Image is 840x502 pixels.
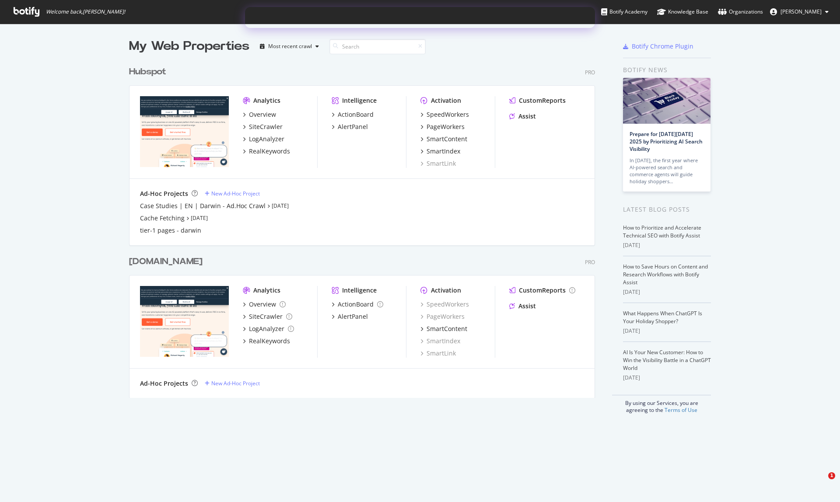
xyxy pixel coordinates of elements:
a: New Ad-Hoc Project [205,380,260,387]
a: Hubspot [129,66,170,78]
a: SpeedWorkers [420,110,469,119]
a: Assist [509,112,536,121]
div: Organizations [718,7,763,16]
div: ActionBoard [338,110,374,119]
a: LogAnalyzer [243,324,294,333]
a: [DOMAIN_NAME] [129,255,206,268]
a: ActionBoard [332,300,383,309]
div: Botify Academy [601,7,647,16]
a: LogAnalyzer [243,135,284,143]
div: Pro [585,258,595,266]
div: Assist [518,112,536,121]
div: AlertPanel [338,122,368,131]
span: Welcome back, [PERSON_NAME] ! [46,8,125,15]
a: CustomReports [509,286,575,295]
div: SiteCrawler [249,312,283,321]
a: Cache Fetching [140,214,185,223]
div: SiteCrawler [249,122,283,131]
div: SpeedWorkers [427,110,469,119]
a: SmartContent [420,324,467,333]
div: RealKeywords [249,337,290,345]
div: grid [129,55,602,398]
div: Latest Blog Posts [623,205,711,214]
img: hubspot.com [140,96,229,167]
div: [DOMAIN_NAME] [129,255,203,268]
div: Intelligence [342,96,377,105]
a: PageWorkers [420,312,465,321]
div: New Ad-Hoc Project [211,380,260,387]
div: SpeedWorkers [420,300,469,309]
a: [DATE] [191,214,208,222]
input: Search [329,39,426,54]
div: Most recent crawl [268,44,312,49]
a: tier-1 pages - darwin [140,226,201,235]
img: hubspot-bulkdataexport.com [140,286,229,357]
div: Activation [431,286,461,295]
a: AI Is Your New Customer: How to Win the Visibility Battle in a ChatGPT World [623,349,711,372]
div: [DATE] [623,241,711,249]
div: SmartContent [427,324,467,333]
img: Prepare for Black Friday 2025 by Prioritizing AI Search Visibility [623,78,710,124]
div: Intelligence [342,286,377,295]
div: CustomReports [519,286,566,295]
a: SiteCrawler [243,122,283,131]
div: Pro [585,69,595,76]
a: Overview [243,110,276,119]
a: Prepare for [DATE][DATE] 2025 by Prioritizing AI Search Visibility [630,130,703,153]
div: CustomReports [519,96,566,105]
button: [PERSON_NAME] [763,5,836,19]
a: RealKeywords [243,337,290,345]
div: Assist [518,302,536,310]
a: SmartContent [420,135,467,143]
a: SmartLink [420,159,456,168]
div: [DATE] [623,327,711,335]
a: AlertPanel [332,122,368,131]
a: Case Studies | EN | Darwin - Ad.Hoc Crawl [140,202,266,210]
a: SmartLink [420,349,456,358]
div: Hubspot [129,66,166,78]
div: LogAnalyzer [249,135,284,143]
button: Most recent crawl [256,39,322,53]
div: Analytics [253,96,280,105]
div: Botify Chrome Plugin [632,42,693,51]
iframe: Intercom live chat bannière [245,7,595,28]
a: [DATE] [272,202,289,209]
span: Aja Frost [780,8,822,15]
a: New Ad-Hoc Project [205,190,260,197]
a: SmartIndex [420,337,460,345]
a: SmartIndex [420,147,460,156]
a: How to Save Hours on Content and Research Workflows with Botify Assist [623,263,708,286]
div: SmartIndex [427,147,460,156]
div: New Ad-Hoc Project [211,190,260,197]
a: How to Prioritize and Accelerate Technical SEO with Botify Assist [623,224,701,239]
a: What Happens When ChatGPT Is Your Holiday Shopper? [623,310,702,325]
div: AlertPanel [338,312,368,321]
div: Overview [249,300,276,309]
div: [DATE] [623,288,711,296]
a: RealKeywords [243,147,290,156]
a: PageWorkers [420,122,465,131]
a: ActionBoard [332,110,374,119]
a: Botify Chrome Plugin [623,42,693,51]
div: LogAnalyzer [249,324,284,333]
div: My Web Properties [129,38,249,55]
div: Analytics [253,286,280,295]
div: In [DATE], the first year where AI-powered search and commerce agents will guide holiday shoppers… [630,157,704,185]
div: Activation [431,96,461,105]
div: Botify news [623,65,711,75]
div: Knowledge Base [657,7,708,16]
a: AlertPanel [332,312,368,321]
a: Terms of Use [665,406,697,414]
span: 1 [828,472,835,479]
div: PageWorkers [427,122,465,131]
div: SmartContent [427,135,467,143]
a: Assist [509,302,536,310]
a: Overview [243,300,286,309]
